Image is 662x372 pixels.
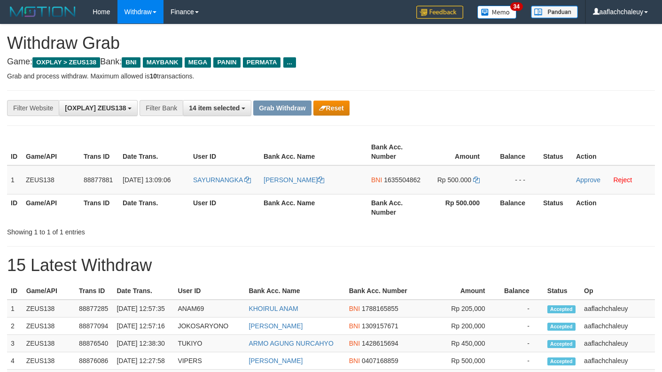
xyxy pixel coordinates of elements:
[494,139,539,165] th: Balance
[499,318,544,335] td: -
[7,300,23,318] td: 1
[22,139,80,165] th: Game/API
[23,335,75,352] td: ZEUS138
[75,300,113,318] td: 88877285
[313,101,350,116] button: Reset
[547,340,576,348] span: Accepted
[260,139,367,165] th: Bank Acc. Name
[544,282,580,300] th: Status
[122,57,140,68] span: BNI
[539,139,572,165] th: Status
[193,176,251,184] a: SAYURNANGKA
[84,176,113,184] span: 88877881
[349,340,360,347] span: BNI
[174,352,245,370] td: VIPERS
[494,194,539,221] th: Balance
[260,194,367,221] th: Bank Acc. Name
[7,165,22,194] td: 1
[113,352,174,370] td: [DATE] 12:27:58
[362,357,398,364] span: Copy 0407168859 to clipboard
[7,282,23,300] th: ID
[7,71,655,81] p: Grab and process withdraw. Maximum allowed is transactions.
[436,335,499,352] td: Rp 450,000
[580,318,655,335] td: aaflachchaleuy
[123,176,171,184] span: [DATE] 13:09:06
[362,322,398,330] span: Copy 1309157671 to clipboard
[349,322,360,330] span: BNI
[7,34,655,53] h1: Withdraw Grab
[367,139,425,165] th: Bank Acc. Number
[75,352,113,370] td: 88876086
[80,139,119,165] th: Trans ID
[580,335,655,352] td: aaflachchaleuy
[547,323,576,331] span: Accepted
[371,176,382,184] span: BNI
[499,335,544,352] td: -
[7,100,59,116] div: Filter Website
[140,100,183,116] div: Filter Bank
[499,352,544,370] td: -
[183,100,251,116] button: 14 item selected
[174,300,245,318] td: ANAM69
[189,104,240,112] span: 14 item selected
[425,139,494,165] th: Amount
[436,352,499,370] td: Rp 500,000
[22,194,80,221] th: Game/API
[113,318,174,335] td: [DATE] 12:57:16
[174,318,245,335] td: JOKOSARYONO
[65,104,126,112] span: [OXPLAY] ZEUS138
[349,357,360,364] span: BNI
[416,6,463,19] img: Feedback.jpg
[23,300,75,318] td: ZEUS138
[113,335,174,352] td: [DATE] 12:38:30
[7,57,655,67] h4: Game: Bank:
[473,176,480,184] a: Copy 500000 to clipboard
[576,176,600,184] a: Approve
[436,318,499,335] td: Rp 200,000
[613,176,632,184] a: Reject
[437,176,471,184] span: Rp 500.000
[113,282,174,300] th: Date Trans.
[32,57,100,68] span: OXPLAY > ZEUS138
[7,318,23,335] td: 2
[75,282,113,300] th: Trans ID
[23,318,75,335] td: ZEUS138
[23,352,75,370] td: ZEUS138
[580,300,655,318] td: aaflachchaleuy
[22,165,80,194] td: ZEUS138
[345,282,436,300] th: Bank Acc. Number
[59,100,138,116] button: [OXPLAY] ZEUS138
[249,357,303,364] a: [PERSON_NAME]
[249,322,303,330] a: [PERSON_NAME]
[213,57,240,68] span: PANIN
[253,101,311,116] button: Grab Withdraw
[494,165,539,194] td: - - -
[189,139,260,165] th: User ID
[362,305,398,312] span: Copy 1788165855 to clipboard
[149,72,157,80] strong: 10
[185,57,211,68] span: MEGA
[143,57,182,68] span: MAYBANK
[384,176,421,184] span: Copy 1635504862 to clipboard
[23,282,75,300] th: Game/API
[7,194,22,221] th: ID
[547,357,576,365] span: Accepted
[243,57,281,68] span: PERMATA
[7,352,23,370] td: 4
[531,6,578,18] img: panduan.png
[113,300,174,318] td: [DATE] 12:57:35
[75,335,113,352] td: 88876540
[349,305,360,312] span: BNI
[580,352,655,370] td: aaflachchaleuy
[249,340,333,347] a: ARMO AGUNG NURCAHYO
[174,335,245,352] td: TUKIYO
[547,305,576,313] span: Accepted
[477,6,517,19] img: Button%20Memo.svg
[499,282,544,300] th: Balance
[510,2,523,11] span: 34
[7,5,78,19] img: MOTION_logo.png
[193,176,243,184] span: SAYURNANGKA
[572,194,655,221] th: Action
[249,305,298,312] a: KHOIRUL ANAM
[264,176,324,184] a: [PERSON_NAME]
